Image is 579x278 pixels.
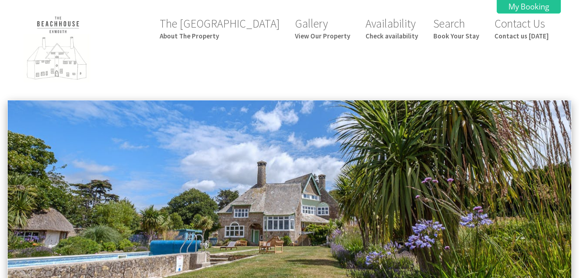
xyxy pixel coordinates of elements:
[13,13,103,86] img: The Beach House Exmouth
[365,16,418,40] a: AvailabilityCheck availability
[365,32,418,40] small: Check availability
[160,16,280,40] a: The [GEOGRAPHIC_DATA]About The Property
[295,32,350,40] small: View Our Property
[160,32,280,40] small: About The Property
[433,16,479,40] a: SearchBook Your Stay
[433,32,479,40] small: Book Your Stay
[494,32,549,40] small: Contact us [DATE]
[295,16,350,40] a: GalleryView Our Property
[494,16,549,40] a: Contact UsContact us [DATE]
